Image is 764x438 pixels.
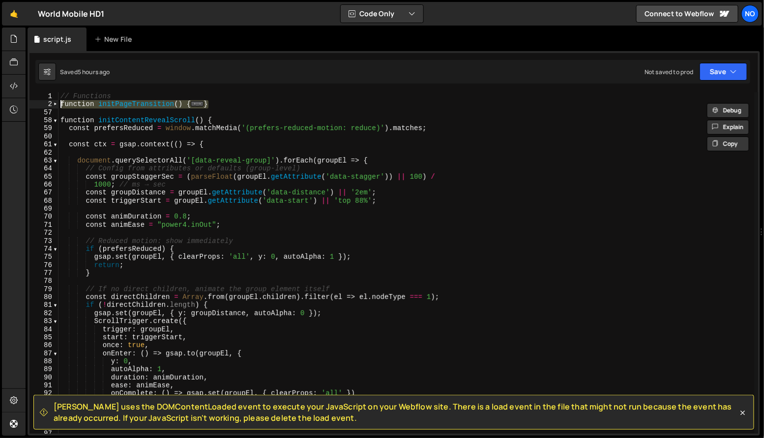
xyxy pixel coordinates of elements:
button: Explain [707,120,749,135]
div: 65 [29,173,59,181]
button: Debug [707,103,749,118]
div: 67 [29,189,59,196]
div: Not saved to prod [645,68,694,76]
span: ... [191,101,204,107]
div: Saved [60,68,110,76]
a: Connect to Webflow [636,5,738,23]
a: 🤙 [2,2,26,26]
a: No [741,5,759,23]
div: 72 [29,229,59,237]
div: 1 [29,92,59,100]
div: 87 [29,350,59,357]
div: 66 [29,181,59,189]
div: 71 [29,221,59,229]
div: 78 [29,277,59,285]
button: Save [700,63,747,81]
div: 5 hours ago [78,68,110,76]
div: 91 [29,382,59,389]
div: 73 [29,237,59,245]
div: 70 [29,213,59,220]
div: 81 [29,301,59,309]
div: 83 [29,317,59,325]
div: 60 [29,133,59,140]
div: 63 [29,157,59,164]
span: [PERSON_NAME] uses the DOMContentLoaded event to execute your JavaScript on your Webflow site. Th... [54,401,738,423]
div: 94 [29,406,59,413]
button: Copy [707,137,749,151]
div: 90 [29,374,59,382]
div: 97 [29,430,59,438]
div: 62 [29,149,59,157]
div: 96 [29,422,59,430]
button: Code Only [341,5,423,23]
div: World Mobile HD1 [38,8,105,20]
div: 80 [29,293,59,301]
div: 64 [29,164,59,172]
div: 79 [29,285,59,293]
div: 93 [29,398,59,406]
div: 2 [29,100,59,108]
div: 59 [29,124,59,132]
div: 58 [29,116,59,124]
div: 86 [29,341,59,349]
div: 74 [29,245,59,253]
div: 77 [29,269,59,277]
div: 76 [29,261,59,269]
div: script.js [43,34,71,44]
div: 84 [29,326,59,333]
div: 68 [29,197,59,205]
div: 88 [29,357,59,365]
div: 95 [29,414,59,422]
div: 75 [29,253,59,261]
div: 92 [29,389,59,397]
div: 57 [29,109,59,116]
div: 89 [29,365,59,373]
div: 61 [29,140,59,148]
div: New File [94,34,136,44]
div: 69 [29,205,59,213]
div: 82 [29,309,59,317]
div: 85 [29,333,59,341]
